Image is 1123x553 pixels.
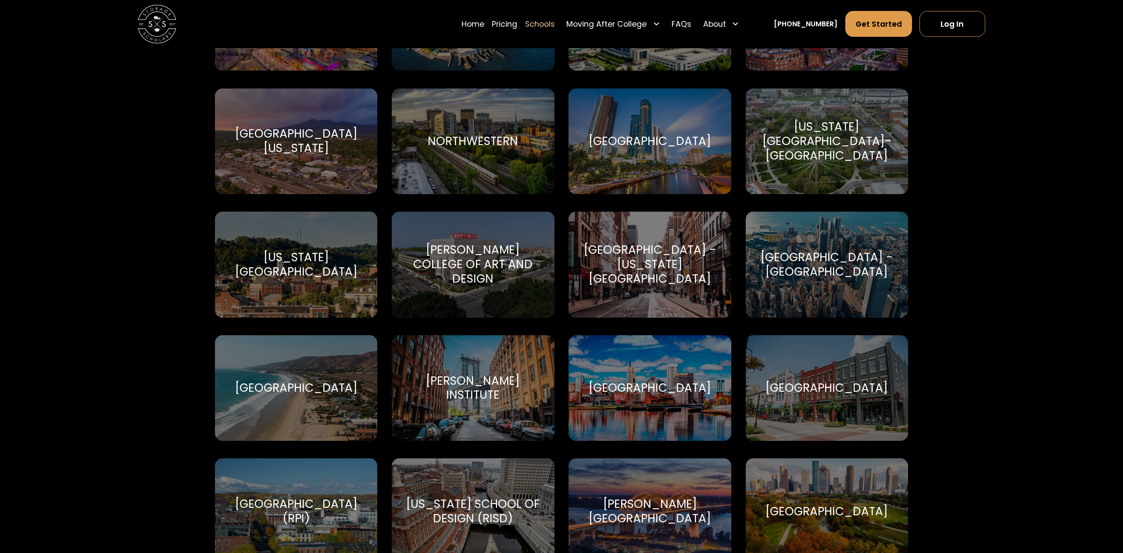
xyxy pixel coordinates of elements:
div: Moving After College [563,11,664,37]
a: Go to selected school [746,89,908,194]
a: Log In [919,11,985,37]
div: [GEOGRAPHIC_DATA] [765,504,888,519]
a: Go to selected school [569,212,731,317]
div: [GEOGRAPHIC_DATA] [589,134,711,149]
a: Go to selected school [746,335,908,441]
div: [PERSON_NAME] College of Art and Design [404,243,543,286]
a: Go to selected school [392,212,554,317]
a: Go to selected school [746,212,908,317]
a: Go to selected school [569,335,731,441]
a: [PHONE_NUMBER] [774,19,837,29]
div: [US_STATE][GEOGRAPHIC_DATA]-[GEOGRAPHIC_DATA] [757,120,897,163]
a: Go to selected school [392,335,554,441]
div: [PERSON_NAME][GEOGRAPHIC_DATA] [580,497,720,526]
div: [GEOGRAPHIC_DATA] [765,381,888,395]
div: Moving After College [566,18,647,30]
a: Schools [525,11,555,37]
div: [GEOGRAPHIC_DATA][US_STATE] [226,127,366,156]
a: Go to selected school [215,335,377,441]
a: FAQs [672,11,691,37]
div: [US_STATE][GEOGRAPHIC_DATA] [226,250,366,279]
div: About [703,18,726,30]
div: [GEOGRAPHIC_DATA] - [US_STATE][GEOGRAPHIC_DATA] [580,243,720,286]
div: [GEOGRAPHIC_DATA] - [GEOGRAPHIC_DATA] [757,250,897,279]
a: Go to selected school [569,89,731,194]
div: [GEOGRAPHIC_DATA] (RPI) [226,497,366,526]
div: [US_STATE] School of Design (RISD) [404,497,543,526]
a: Home [461,11,484,37]
a: Go to selected school [392,89,554,194]
a: Go to selected school [215,89,377,194]
div: [PERSON_NAME] Institute [404,374,543,403]
a: Go to selected school [215,212,377,317]
img: Storage Scholars main logo [138,5,176,43]
div: About [699,11,743,37]
div: [GEOGRAPHIC_DATA] [235,381,358,395]
a: Get Started [845,11,912,37]
div: Northwestern [428,134,518,149]
div: [GEOGRAPHIC_DATA] [589,381,711,395]
a: Pricing [492,11,517,37]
